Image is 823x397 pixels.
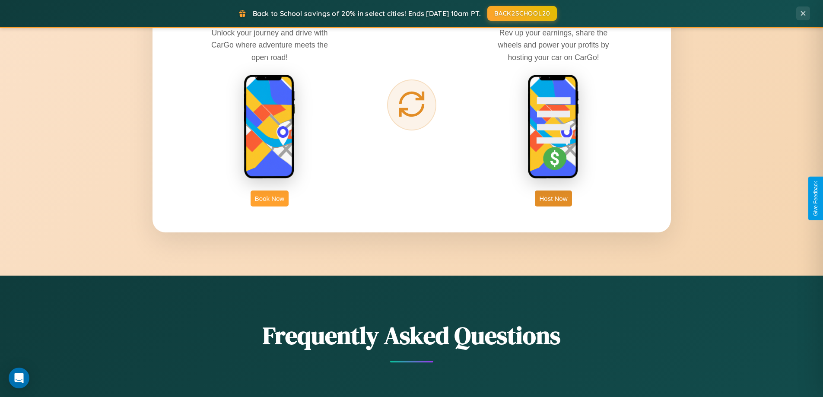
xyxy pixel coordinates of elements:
img: host phone [527,74,579,180]
button: Host Now [535,191,572,206]
p: Rev up your earnings, share the wheels and power your profits by hosting your car on CarGo! [489,27,618,63]
img: rent phone [244,74,296,180]
button: Book Now [251,191,289,206]
h2: Frequently Asked Questions [153,319,671,352]
div: Give Feedback [813,181,819,216]
div: Open Intercom Messenger [9,368,29,388]
span: Back to School savings of 20% in select cities! Ends [DATE] 10am PT. [253,9,481,18]
button: BACK2SCHOOL20 [487,6,557,21]
p: Unlock your journey and drive with CarGo where adventure meets the open road! [205,27,334,63]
